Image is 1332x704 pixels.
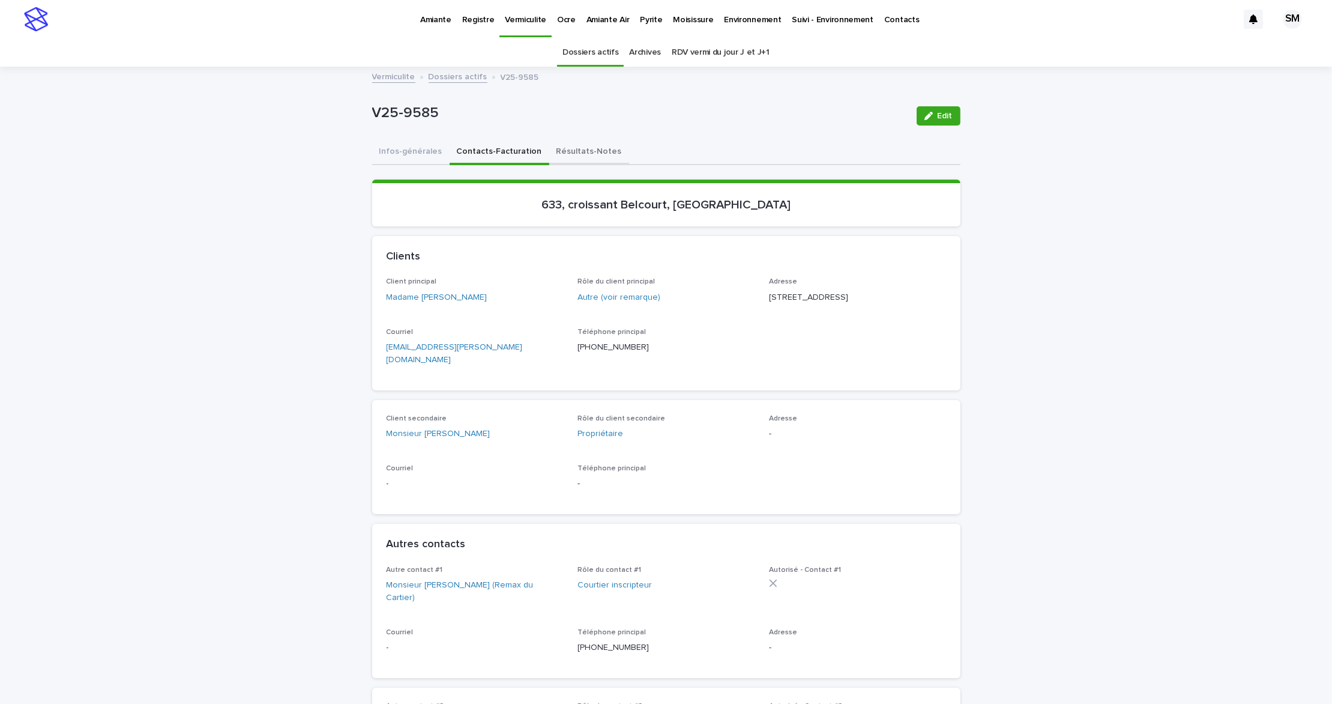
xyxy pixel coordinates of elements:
button: Edit [917,106,960,126]
span: Autorisé - Contact #1 [769,566,841,574]
span: Adresse [769,278,797,285]
span: Client principal [387,278,437,285]
span: Téléphone principal [577,329,646,336]
button: Contacts-Facturation [450,140,549,165]
p: - [577,478,755,490]
a: Madame [PERSON_NAME] [387,291,487,304]
a: Vermiculite [372,69,415,83]
span: Rôle du client secondaire [577,415,665,422]
a: [EMAIL_ADDRESS][PERSON_NAME][DOMAIN_NAME] [387,343,523,364]
span: Courriel [387,629,414,636]
span: Client secondaire [387,415,447,422]
p: - [769,642,946,654]
span: Adresse [769,629,797,636]
p: V25-9585 [501,70,539,83]
p: V25-9585 [372,105,907,122]
button: Résultats-Notes [549,140,629,165]
span: Courriel [387,465,414,472]
a: Propriétaire [577,428,623,440]
a: Dossiers actifs [429,69,487,83]
a: Monsieur [PERSON_NAME] [387,428,490,440]
span: Téléphone principal [577,629,646,636]
p: - [387,478,564,490]
p: [PHONE_NUMBER] [577,341,755,354]
a: Monsieur [PERSON_NAME] (Remax du Cartier) [387,579,564,604]
p: - [387,642,564,654]
img: stacker-logo-s-only.png [24,7,48,31]
span: Autre contact #1 [387,566,443,574]
p: [STREET_ADDRESS] [769,291,946,304]
p: 633, croissant Belcourt, [GEOGRAPHIC_DATA] [387,198,946,212]
a: Autre (voir remarque) [577,291,660,304]
div: SM [1283,10,1302,29]
a: RDV vermi du jour J et J+1 [672,38,770,67]
span: Rôle du client principal [577,278,655,285]
h2: Clients [387,250,421,264]
a: Dossiers actifs [562,38,618,67]
span: Rôle du contact #1 [577,566,641,574]
span: Edit [938,112,953,120]
span: Courriel [387,329,414,336]
p: [PHONE_NUMBER] [577,642,755,654]
span: Téléphone principal [577,465,646,472]
a: Courtier inscripteur [577,579,652,592]
span: Adresse [769,415,797,422]
p: - [769,428,946,440]
button: Infos-générales [372,140,450,165]
h2: Autres contacts [387,538,466,551]
a: Archives [629,38,661,67]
